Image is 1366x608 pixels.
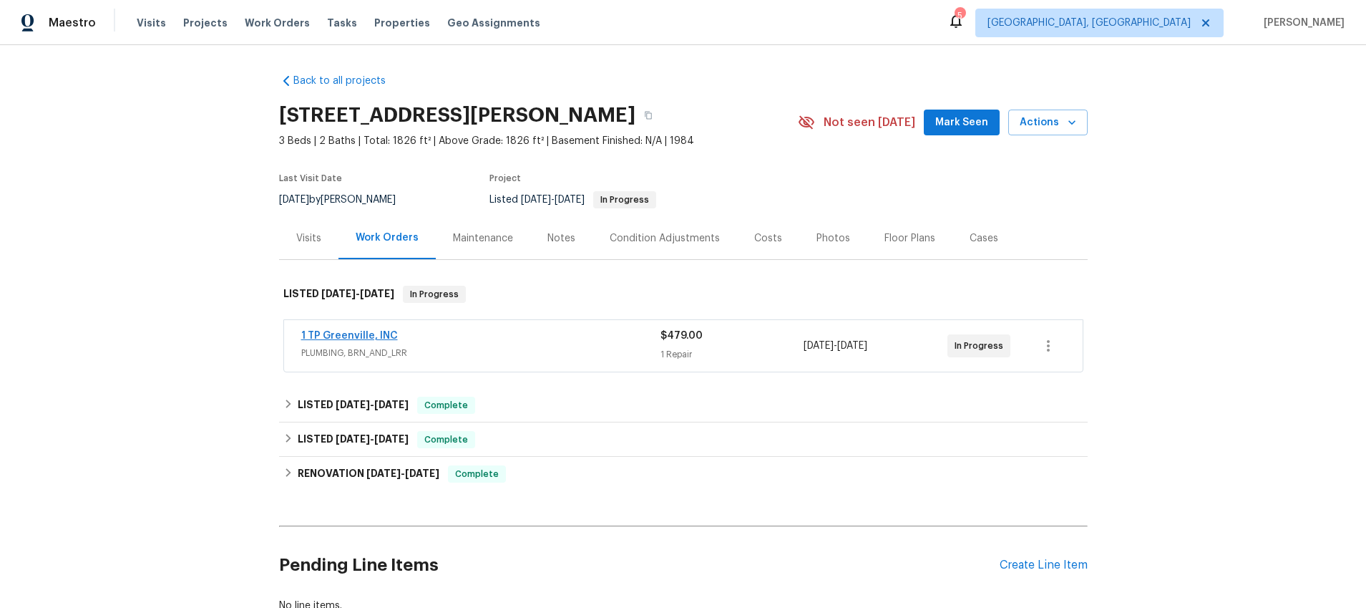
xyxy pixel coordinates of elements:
span: In Progress [955,339,1009,353]
button: Actions [1008,110,1088,136]
span: Complete [449,467,504,481]
span: [DATE] [405,468,439,478]
h6: RENOVATION [298,465,439,483]
span: Mark Seen [935,114,988,132]
h6: LISTED [283,286,394,303]
span: - [336,400,409,410]
div: Photos [816,231,850,246]
span: In Progress [404,287,464,301]
div: LISTED [DATE]-[DATE]Complete [279,388,1088,423]
span: [DATE] [336,434,370,444]
div: RENOVATION [DATE]-[DATE]Complete [279,457,1088,491]
span: Not seen [DATE] [824,115,915,130]
span: - [321,289,394,299]
span: PLUMBING, BRN_AND_LRR [301,346,660,360]
span: - [521,195,585,205]
span: [DATE] [374,434,409,444]
span: [DATE] [321,289,356,299]
div: Costs [754,231,782,246]
span: [DATE] [366,468,401,478]
span: [DATE] [804,341,834,351]
span: Last Visit Date [279,174,342,183]
span: Geo Assignments [447,16,540,30]
div: Condition Adjustments [610,231,720,246]
div: Visits [296,231,321,246]
span: - [366,468,439,478]
div: Floor Plans [884,231,935,246]
button: Copy Address [635,102,661,128]
span: Projects [183,16,228,30]
h6: LISTED [298,431,409,448]
span: In Progress [595,196,655,204]
div: LISTED [DATE]-[DATE]Complete [279,423,1088,457]
span: Tasks [327,18,357,28]
div: Maintenance [453,231,513,246]
span: Properties [374,16,430,30]
span: [DATE] [336,400,370,410]
span: Visits [137,16,166,30]
div: Cases [970,231,998,246]
span: Complete [419,433,474,447]
div: Create Line Item [1000,559,1088,572]
span: Listed [489,195,656,205]
span: Maestro [49,16,96,30]
span: [DATE] [521,195,551,205]
span: 3 Beds | 2 Baths | Total: 1826 ft² | Above Grade: 1826 ft² | Basement Finished: N/A | 1984 [279,134,798,148]
span: $479.00 [660,331,703,341]
button: Mark Seen [924,110,1000,136]
h6: LISTED [298,397,409,414]
h2: Pending Line Items [279,532,1000,599]
span: Work Orders [245,16,310,30]
span: [DATE] [374,400,409,410]
span: [DATE] [360,289,394,299]
div: Work Orders [356,231,419,245]
a: 1 TP Greenville, INC [301,331,398,341]
div: by [PERSON_NAME] [279,191,413,208]
span: [DATE] [279,195,309,205]
span: [PERSON_NAME] [1258,16,1345,30]
span: Complete [419,398,474,412]
div: 5 [955,9,965,23]
a: Back to all projects [279,74,416,88]
span: [DATE] [837,341,867,351]
span: [DATE] [555,195,585,205]
span: - [336,434,409,444]
span: Actions [1020,114,1076,132]
span: [GEOGRAPHIC_DATA], [GEOGRAPHIC_DATA] [987,16,1191,30]
div: 1 Repair [660,347,804,362]
div: Notes [547,231,575,246]
h2: [STREET_ADDRESS][PERSON_NAME] [279,108,635,122]
span: - [804,339,867,353]
span: Project [489,174,521,183]
div: LISTED [DATE]-[DATE]In Progress [279,271,1088,317]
